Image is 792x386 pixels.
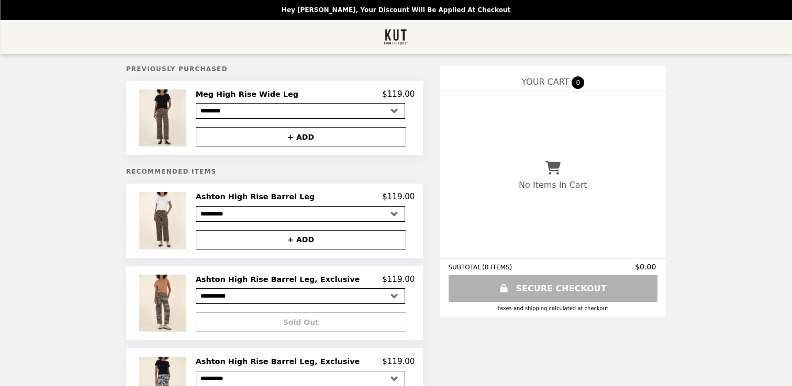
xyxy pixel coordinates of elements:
[196,127,406,146] button: + ADD
[196,192,319,201] h2: Ashton High Rise Barrel Leg
[196,206,405,222] select: Select a product variant
[139,275,189,332] img: Ashton High Rise Barrel Leg, Exclusive
[196,103,405,119] select: Select a product variant
[139,192,189,249] img: Ashton High Rise Barrel Leg
[384,26,408,48] img: Brand Logo
[139,89,189,146] img: Meg High Rise Wide Leg
[482,264,512,271] span: ( 0 ITEMS )
[382,357,415,366] p: $119.00
[635,263,657,271] span: $0.00
[572,76,584,89] span: 0
[519,180,587,190] p: No Items In Cart
[196,89,303,99] h2: Meg High Rise Wide Leg
[196,288,405,304] select: Select a product variant
[126,168,423,175] h5: Recommended Items
[382,89,415,99] p: $119.00
[282,6,510,14] p: Hey [PERSON_NAME], your discount will be applied at checkout
[196,357,364,366] h2: Ashton High Rise Barrel Leg, Exclusive
[382,192,415,201] p: $119.00
[521,77,569,87] span: YOUR CART
[448,305,657,311] div: Taxes and Shipping calculated at checkout
[382,275,415,284] p: $119.00
[126,65,423,73] h5: Previously Purchased
[196,275,364,284] h2: Ashton High Rise Barrel Leg, Exclusive
[448,264,482,271] span: SUBTOTAL
[196,230,406,249] button: + ADD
